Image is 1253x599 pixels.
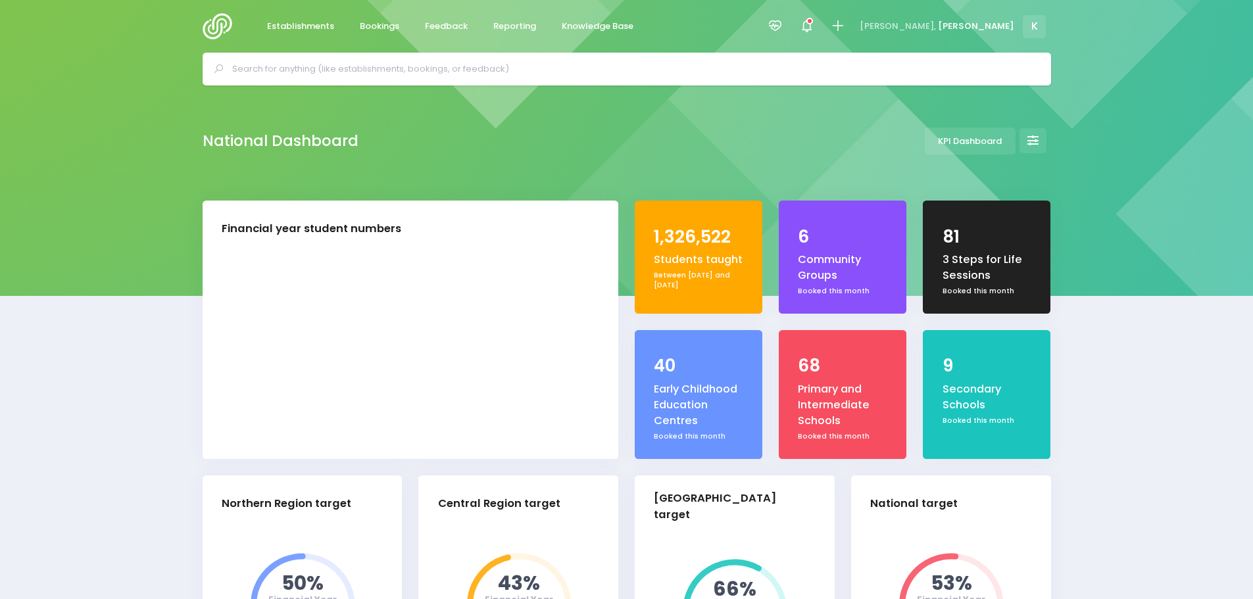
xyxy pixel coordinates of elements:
[203,132,358,150] h2: National Dashboard
[654,353,743,379] div: 40
[414,14,479,39] a: Feedback
[222,221,401,237] div: Financial year student numbers
[654,224,743,250] div: 1,326,522
[562,20,633,33] span: Knowledge Base
[654,491,804,523] div: [GEOGRAPHIC_DATA] target
[438,496,560,512] div: Central Region target
[654,431,743,442] div: Booked this month
[551,14,645,39] a: Knowledge Base
[943,416,1032,426] div: Booked this month
[798,252,887,284] div: Community Groups
[222,496,351,512] div: Northern Region target
[943,381,1032,414] div: Secondary Schools
[860,20,936,33] span: [PERSON_NAME],
[349,14,410,39] a: Bookings
[1023,15,1046,38] span: K
[493,20,536,33] span: Reporting
[798,431,887,442] div: Booked this month
[943,353,1032,379] div: 9
[232,59,1033,79] input: Search for anything (like establishments, bookings, or feedback)
[654,252,743,268] div: Students taught
[654,270,743,291] div: Between [DATE] and [DATE]
[925,128,1016,155] a: KPI Dashboard
[943,252,1032,284] div: 3 Steps for Life Sessions
[943,286,1032,297] div: Booked this month
[654,381,743,429] div: Early Childhood Education Centres
[203,13,240,39] img: Logo
[870,496,958,512] div: National target
[360,20,399,33] span: Bookings
[483,14,547,39] a: Reporting
[943,224,1032,250] div: 81
[267,20,334,33] span: Establishments
[938,20,1014,33] span: [PERSON_NAME]
[798,381,887,429] div: Primary and Intermediate Schools
[798,353,887,379] div: 68
[425,20,468,33] span: Feedback
[257,14,345,39] a: Establishments
[798,286,887,297] div: Booked this month
[798,224,887,250] div: 6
